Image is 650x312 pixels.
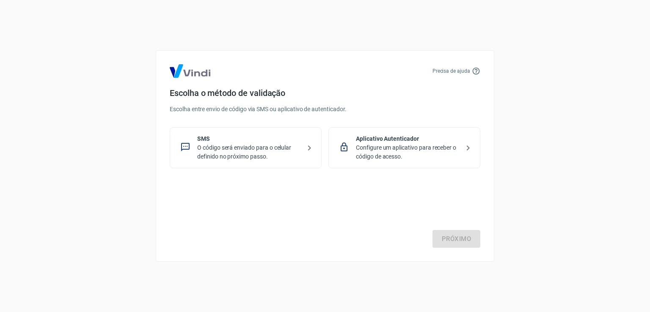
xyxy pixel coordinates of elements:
h4: Escolha o método de validação [170,88,480,98]
p: SMS [197,134,301,143]
p: Escolha entre envio de código via SMS ou aplicativo de autenticador. [170,105,480,114]
p: Precisa de ajuda [432,67,470,75]
p: O código será enviado para o celular definido no próximo passo. [197,143,301,161]
div: SMSO código será enviado para o celular definido no próximo passo. [170,127,322,168]
p: Configure um aplicativo para receber o código de acesso. [356,143,460,161]
img: Logo Vind [170,64,210,78]
div: Aplicativo AutenticadorConfigure um aplicativo para receber o código de acesso. [328,127,480,168]
p: Aplicativo Autenticador [356,134,460,143]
